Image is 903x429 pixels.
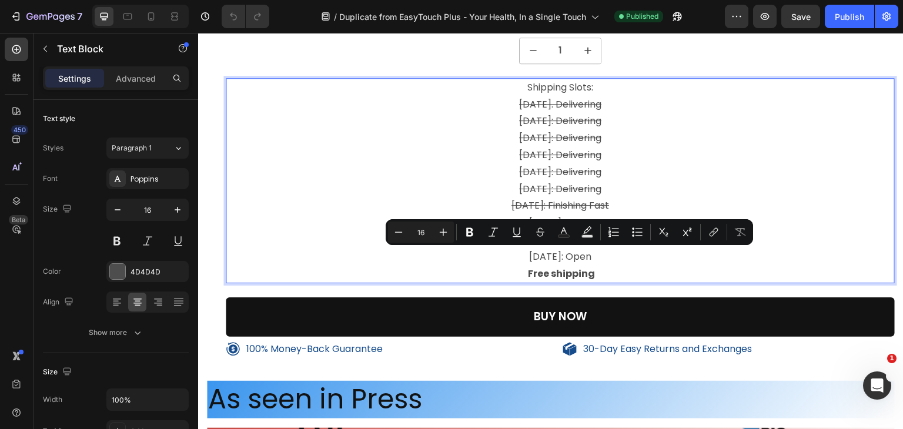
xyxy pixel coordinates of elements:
[116,72,156,85] p: Advanced
[43,113,75,124] div: Text style
[331,183,393,196] s: [DATE]: Open
[348,5,376,31] input: quantity
[5,5,88,28] button: 7
[863,371,891,400] iframe: Intercom live chat
[626,11,658,22] span: Published
[331,200,393,213] s: [DATE]: Open
[29,216,695,233] p: [DATE]: Open
[887,354,897,363] span: 1
[28,264,697,304] button: Buy Now
[385,310,554,323] p: 30-Day Easy Returns and Exchanges
[43,202,74,217] div: Size
[321,81,403,95] s: [DATE]: Delivering
[43,364,74,380] div: Size
[57,42,157,56] p: Text Block
[529,395,641,427] img: gempages_560581373513958256-943be70f-6238-4983-b8c3-ab440987a579.png
[222,5,269,28] div: Undo/Redo
[339,11,586,23] span: Duplicate from EasyTouch Plus - Your Health, In a Single Touch
[89,327,143,338] div: Show more
[43,143,63,153] div: Styles
[376,5,403,31] button: increment
[65,395,176,426] img: gempages_560581373513958256-224dd603-e2f9-477d-a7c2-230fc407046c.webp
[43,294,76,310] div: Align
[131,174,186,185] div: Poppins
[835,11,864,23] div: Publish
[336,277,389,291] div: Buy Now
[9,348,697,386] h2: As seen in Press
[825,5,874,28] button: Publish
[321,132,403,146] s: [DATE]: Delivering
[43,266,61,277] div: Color
[322,5,348,31] button: decrement
[43,322,189,343] button: Show more
[321,115,403,129] s: [DATE]: Delivering
[107,389,188,410] input: Auto
[334,11,337,23] span: /
[321,65,403,78] s: [DATE]. Delivering
[28,45,697,251] div: Rich Text Editor. Editing area: main
[48,310,185,323] p: 100% Money-Back Guarantee
[77,9,82,24] p: 7
[58,72,91,85] p: Settings
[112,143,152,153] span: Paragraph 1
[131,267,186,277] div: 4D4D4D
[29,46,695,63] p: Shipping Slots:
[106,138,189,159] button: Paragraph 1
[330,234,397,247] strong: Free shipping
[43,394,62,405] div: Width
[791,12,811,22] span: Save
[321,98,403,112] s: [DATE]: Delivering
[781,5,820,28] button: Save
[43,173,58,184] div: Font
[11,125,28,135] div: 450
[9,215,28,224] div: Beta
[313,166,411,179] s: [DATE]: Finishing Fast
[321,149,403,163] s: [DATE]: Delivering
[386,219,753,245] div: Editor contextual toolbar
